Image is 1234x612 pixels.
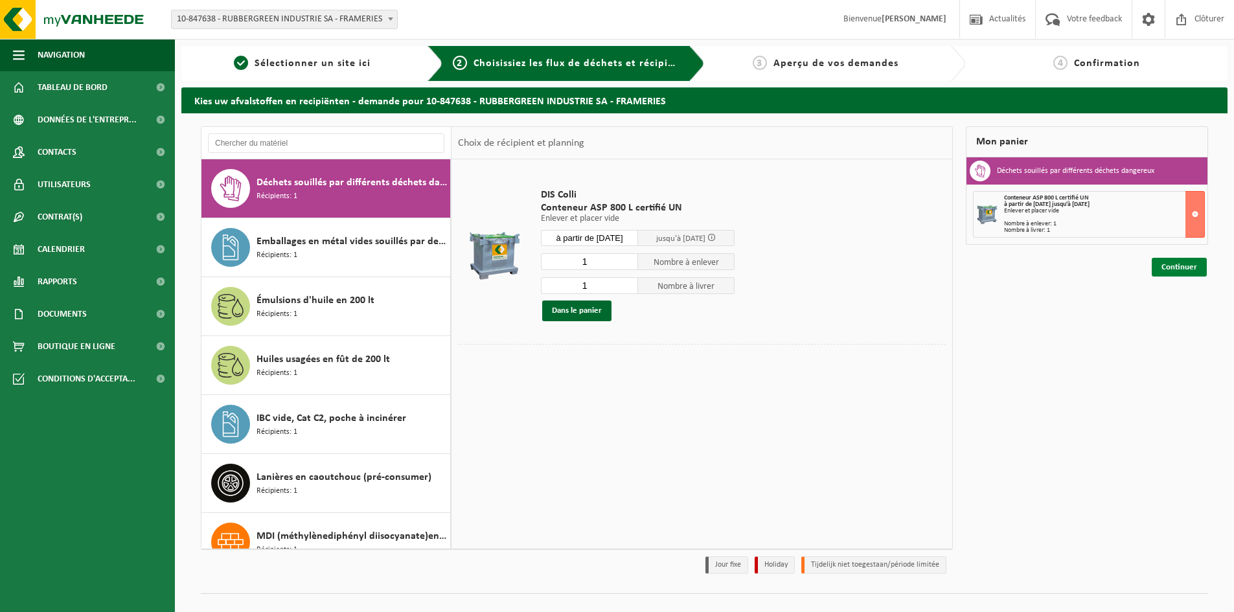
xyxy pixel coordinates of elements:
[171,10,398,29] span: 10-847638 - RUBBERGREEN INDUSTRIE SA - FRAMERIES
[257,367,297,380] span: Récipients: 1
[201,277,451,336] button: Émulsions d'huile en 200 lt Récipients: 1
[38,136,76,168] span: Contacts
[1004,221,1204,227] div: Nombre à enlever: 1
[38,201,82,233] span: Contrat(s)
[257,293,374,308] span: Émulsions d'huile en 200 lt
[1152,258,1207,277] a: Continuer
[474,58,689,69] span: Choisissiez les flux de déchets et récipients
[201,159,451,218] button: Déchets souillés par différents déchets dangereux Récipients: 1
[1074,58,1140,69] span: Confirmation
[541,230,638,246] input: Sélectionnez date
[255,58,371,69] span: Sélectionner un site ici
[1004,208,1204,214] div: Enlever et placer vide
[257,352,390,367] span: Huiles usagées en fût de 200 lt
[38,363,135,395] span: Conditions d'accepta...
[38,71,108,104] span: Tableau de bord
[257,544,297,556] span: Récipients: 1
[38,330,115,363] span: Boutique en ligne
[201,454,451,513] button: Lanières en caoutchouc (pré-consumer) Récipients: 1
[755,556,795,574] li: Holiday
[638,277,735,294] span: Nombre à livrer
[181,87,1228,113] h2: Kies uw afvalstoffen en recipiënten - demande pour 10-847638 - RUBBERGREEN INDUSTRIE SA - FRAMERIES
[38,298,87,330] span: Documents
[257,190,297,203] span: Récipients: 1
[201,395,451,454] button: IBC vide, Cat C2, poche à incinérer Récipients: 1
[705,556,748,574] li: Jour fixe
[208,133,444,153] input: Chercher du matériel
[1004,201,1090,208] strong: à partir de [DATE] jusqu'à [DATE]
[1004,194,1089,201] span: Conteneur ASP 800 L certifié UN
[234,56,248,70] span: 1
[656,234,705,243] span: jusqu'à [DATE]
[997,161,1154,181] h3: Déchets souillés par différents déchets dangereux
[542,300,611,321] button: Dans le panier
[966,126,1208,157] div: Mon panier
[453,56,467,70] span: 2
[257,308,297,321] span: Récipients: 1
[638,253,735,270] span: Nombre à enlever
[188,56,417,71] a: 1Sélectionner un site ici
[38,104,137,136] span: Données de l'entrepr...
[201,513,451,572] button: MDI (méthylènediphényl diisocyanate)en IBC Récipients: 1
[257,234,447,249] span: Emballages en métal vides souillés par des substances dangereuses
[541,214,735,223] p: Enlever et placer vide
[1053,56,1068,70] span: 4
[201,336,451,395] button: Huiles usagées en fût de 200 lt Récipients: 1
[257,411,406,426] span: IBC vide, Cat C2, poche à incinérer
[541,188,735,201] span: DIS Colli
[38,168,91,201] span: Utilisateurs
[38,266,77,298] span: Rapports
[753,56,767,70] span: 3
[451,127,591,159] div: Choix de récipient et planning
[172,10,397,28] span: 10-847638 - RUBBERGREEN INDUSTRIE SA - FRAMERIES
[38,39,85,71] span: Navigation
[38,233,85,266] span: Calendrier
[801,556,946,574] li: Tijdelijk niet toegestaan/période limitée
[257,485,297,497] span: Récipients: 1
[257,528,447,544] span: MDI (méthylènediphényl diisocyanate)en IBC
[257,426,297,438] span: Récipients: 1
[257,470,431,485] span: Lanières en caoutchouc (pré-consumer)
[257,249,297,262] span: Récipients: 1
[1004,227,1204,234] div: Nombre à livrer: 1
[201,218,451,277] button: Emballages en métal vides souillés par des substances dangereuses Récipients: 1
[541,201,735,214] span: Conteneur ASP 800 L certifié UN
[773,58,898,69] span: Aperçu de vos demandes
[257,175,447,190] span: Déchets souillés par différents déchets dangereux
[882,14,946,24] strong: [PERSON_NAME]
